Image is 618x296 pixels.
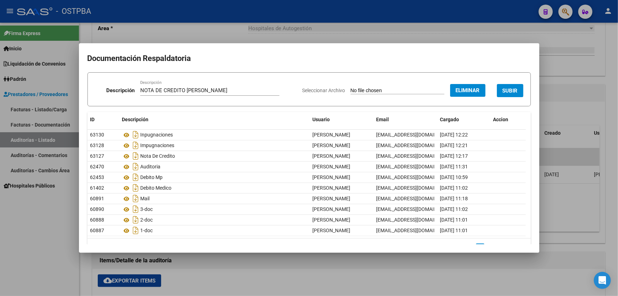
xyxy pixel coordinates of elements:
datatable-header-cell: Descripción [119,112,310,127]
span: [EMAIL_ADDRESS][DOMAIN_NAME] [376,228,455,233]
span: [EMAIL_ADDRESS][DOMAIN_NAME] [376,217,455,223]
i: Descargar documento [131,161,141,172]
i: Descargar documento [131,225,141,236]
span: 60891 [90,196,104,201]
span: Usuario [313,117,330,122]
span: [DATE] 10:59 [440,174,468,180]
button: SUBIR [497,84,523,97]
div: Mail [122,193,307,204]
span: Eliminar [456,87,480,94]
span: 60890 [90,206,104,212]
span: [DATE] 11:01 [440,228,468,233]
span: 60887 [90,228,104,233]
span: [EMAIL_ADDRESS][DOMAIN_NAME] [376,143,455,148]
i: Descargar documento [131,150,141,162]
span: Accion [493,117,509,122]
div: Open Intercom Messenger [594,272,611,289]
span: [PERSON_NAME] [313,153,351,159]
span: Cargado [440,117,459,122]
span: 61402 [90,185,104,191]
span: [EMAIL_ADDRESS][DOMAIN_NAME] [376,164,455,169]
i: Descargar documento [131,172,141,183]
span: Descripción [122,117,149,122]
span: 63127 [90,153,104,159]
div: Auditoria [122,161,307,172]
span: [DATE] 12:21 [440,143,468,148]
datatable-header-cell: Accion [491,112,526,127]
li: page 1 [475,241,486,253]
a: 1 [476,244,484,251]
datatable-header-cell: Email [374,112,437,127]
span: [EMAIL_ADDRESS][DOMAIN_NAME] [376,153,455,159]
span: 63130 [90,132,104,138]
li: page 2 [486,241,496,253]
span: 63128 [90,143,104,148]
span: [EMAIL_ADDRESS][DOMAIN_NAME] [376,174,455,180]
span: [PERSON_NAME] [313,228,351,233]
span: 62453 [90,174,104,180]
span: [PERSON_NAME] [313,174,351,180]
div: Inpugnaciones [122,129,307,140]
h2: Documentación Respaldatoria [87,52,531,65]
span: ID [90,117,95,122]
span: [DATE] 11:18 [440,196,468,201]
div: Debito Mp [122,172,307,183]
span: [PERSON_NAME] [313,196,351,201]
span: [PERSON_NAME] [313,143,351,148]
span: [PERSON_NAME] [313,164,351,169]
i: Descargar documento [131,203,141,215]
span: [DATE] 11:02 [440,185,468,191]
datatable-header-cell: Usuario [310,112,374,127]
span: SUBIR [503,88,518,94]
span: [EMAIL_ADDRESS][DOMAIN_NAME] [376,185,455,191]
a: go to first page [445,244,458,251]
i: Descargar documento [131,140,141,151]
a: 2 [487,244,495,251]
i: Descargar documento [131,193,141,204]
i: Descargar documento [131,214,141,225]
div: Nota De Credito [122,150,307,162]
div: 1-doc [122,225,307,236]
span: Seleccionar Archivo [302,88,345,93]
span: [PERSON_NAME] [313,217,351,223]
span: 60888 [90,217,104,223]
a: go to next page [497,244,511,251]
span: [EMAIL_ADDRESS][DOMAIN_NAME] [376,196,455,201]
span: Email [376,117,389,122]
span: [DATE] 12:22 [440,132,468,138]
div: 3-doc [122,203,307,215]
span: [EMAIL_ADDRESS][DOMAIN_NAME] [376,132,455,138]
span: 62470 [90,164,104,169]
span: [PERSON_NAME] [313,185,351,191]
span: [DATE] 11:31 [440,164,468,169]
div: Debito Medico [122,182,307,194]
span: [PERSON_NAME] [313,206,351,212]
a: go to previous page [460,244,474,251]
span: [DATE] 11:01 [440,217,468,223]
span: [PERSON_NAME] [313,132,351,138]
span: [EMAIL_ADDRESS][DOMAIN_NAME] [376,206,455,212]
div: 2-doc [122,214,307,225]
i: Descargar documento [131,182,141,194]
button: Eliminar [450,84,486,97]
datatable-header-cell: ID [87,112,119,127]
div: Impugnaciones [122,140,307,151]
div: 12 total [87,239,175,256]
p: Descripción [106,86,135,95]
span: [DATE] 12:17 [440,153,468,159]
a: go to last page [513,244,526,251]
i: Descargar documento [131,129,141,140]
datatable-header-cell: Cargado [437,112,491,127]
span: [DATE] 11:02 [440,206,468,212]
